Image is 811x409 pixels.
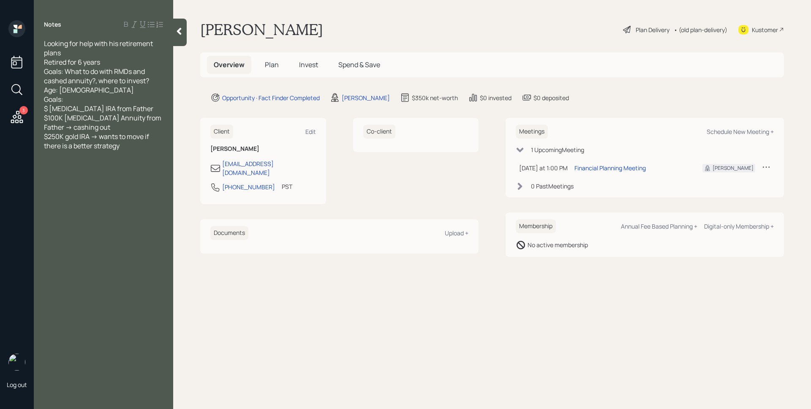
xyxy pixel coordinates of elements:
[305,128,316,136] div: Edit
[480,93,512,102] div: $0 invested
[282,182,292,191] div: PST
[674,25,727,34] div: • (old plan-delivery)
[265,60,279,69] span: Plan
[200,20,323,39] h1: [PERSON_NAME]
[7,381,27,389] div: Log out
[19,106,28,115] div: 3
[8,354,25,371] img: james-distasi-headshot.png
[222,93,320,102] div: Opportunity · Fact Finder Completed
[214,60,245,69] span: Overview
[752,25,778,34] div: Kustomer
[636,25,669,34] div: Plan Delivery
[342,93,390,102] div: [PERSON_NAME]
[707,128,774,136] div: Schedule New Meeting +
[363,125,395,139] h6: Co-client
[574,164,646,172] div: Financial Planning Meeting
[704,222,774,230] div: Digital-only Membership +
[210,226,248,240] h6: Documents
[528,240,588,249] div: No active membership
[533,93,569,102] div: $0 deposited
[713,164,754,172] div: [PERSON_NAME]
[44,20,61,29] label: Notes
[338,60,380,69] span: Spend & Save
[222,183,275,191] div: [PHONE_NUMBER]
[531,145,584,154] div: 1 Upcoming Meeting
[44,39,163,150] span: Looking for help with his retirement plans Retired for 6 years Goals: What to do with RMDs and ca...
[519,164,568,172] div: [DATE] at 1:00 PM
[210,125,233,139] h6: Client
[445,229,468,237] div: Upload +
[621,222,697,230] div: Annual Fee Based Planning +
[299,60,318,69] span: Invest
[412,93,458,102] div: $350k net-worth
[210,145,316,153] h6: [PERSON_NAME]
[516,125,548,139] h6: Meetings
[531,182,574,191] div: 0 Past Meeting s
[516,219,556,233] h6: Membership
[222,159,316,177] div: [EMAIL_ADDRESS][DOMAIN_NAME]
